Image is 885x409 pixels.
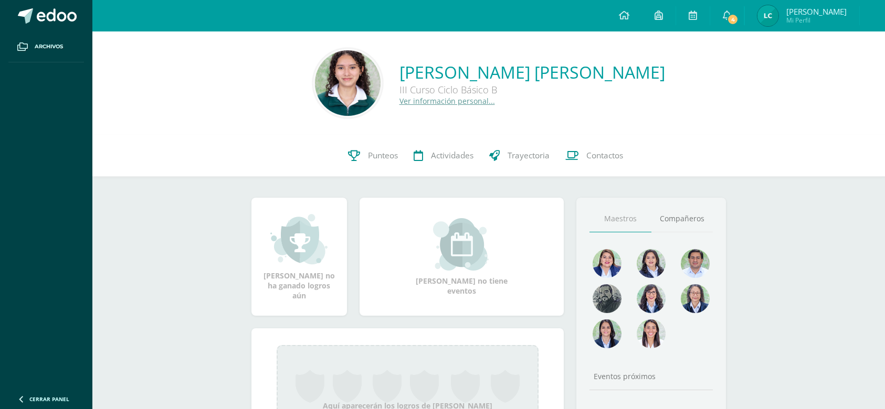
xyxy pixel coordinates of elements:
[262,213,336,300] div: [PERSON_NAME] no ha ganado logros aún
[727,14,739,25] span: 4
[399,61,665,83] a: [PERSON_NAME] [PERSON_NAME]
[786,6,847,17] span: [PERSON_NAME]
[29,395,69,403] span: Cerrar panel
[593,319,621,348] img: d4e0c534ae446c0d00535d3bb96704e9.png
[368,150,398,161] span: Punteos
[589,206,651,232] a: Maestros
[399,96,495,106] a: Ver información personal...
[433,218,490,271] img: event_small.png
[8,31,84,62] a: Archivos
[270,213,328,265] img: achievement_small.png
[481,135,557,177] a: Trayectoria
[586,150,623,161] span: Contactos
[35,42,63,51] span: Archivos
[593,284,621,313] img: 4179e05c207095638826b52d0d6e7b97.png
[593,249,621,278] img: 135afc2e3c36cc19cf7f4a6ffd4441d1.png
[637,249,666,278] img: 45e5189d4be9c73150df86acb3c68ab9.png
[786,16,847,25] span: Mi Perfil
[589,371,713,381] div: Eventos próximos
[340,135,406,177] a: Punteos
[637,319,666,348] img: 38d188cc98c34aa903096de2d1c9671e.png
[508,150,550,161] span: Trayectoria
[557,135,631,177] a: Contactos
[637,284,666,313] img: b1da893d1b21f2b9f45fcdf5240f8abd.png
[651,206,713,232] a: Compañeros
[315,50,381,116] img: 5567a2474669d9ae5c969a2ae0421403.png
[681,249,710,278] img: 1e7bfa517bf798cc96a9d855bf172288.png
[757,5,778,26] img: 35e6259006636f4816394793459770a1.png
[409,218,514,296] div: [PERSON_NAME] no tiene eventos
[681,284,710,313] img: 68491b968eaf45af92dd3338bd9092c6.png
[431,150,473,161] span: Actividades
[406,135,481,177] a: Actividades
[399,83,665,96] div: III Curso Ciclo Básico B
